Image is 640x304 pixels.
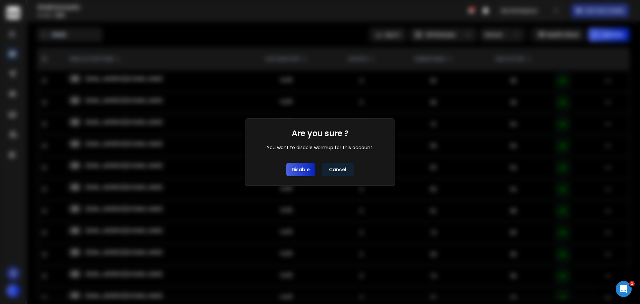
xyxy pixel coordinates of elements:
span: 1 [629,281,635,286]
button: Cancel [322,163,354,176]
button: Disable [286,163,315,176]
h1: Are you sure ? [292,128,349,139]
div: You want to disable warmup for this account. [267,144,373,151]
iframe: Intercom live chat [616,281,632,297]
